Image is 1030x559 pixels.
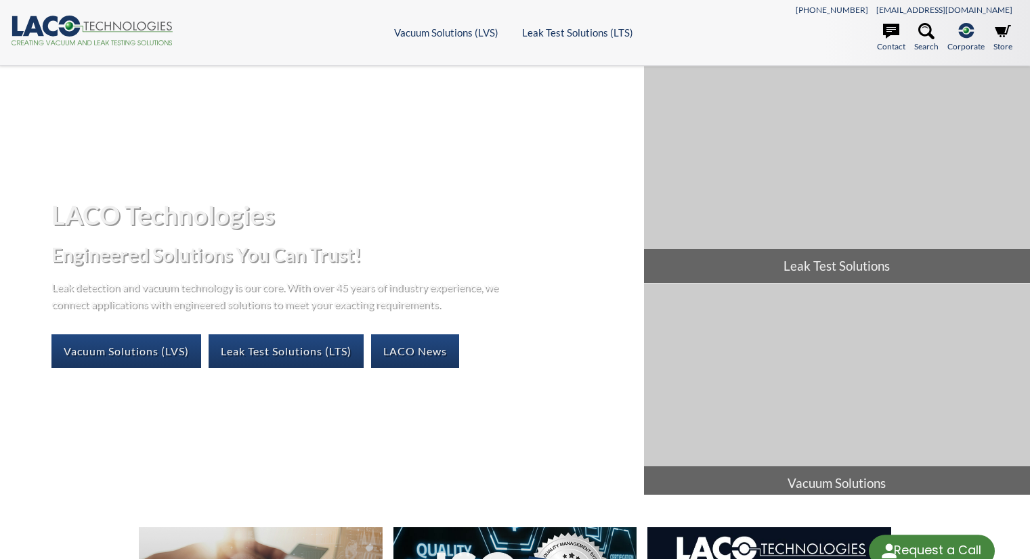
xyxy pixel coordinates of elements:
[51,198,633,231] h1: LACO Technologies
[644,66,1030,283] a: Leak Test Solutions
[914,23,939,53] a: Search
[209,334,364,368] a: Leak Test Solutions (LTS)
[644,249,1030,283] span: Leak Test Solutions
[51,242,633,267] h2: Engineered Solutions You Can Trust!
[876,5,1012,15] a: [EMAIL_ADDRESS][DOMAIN_NAME]
[371,334,459,368] a: LACO News
[394,26,498,39] a: Vacuum Solutions (LVS)
[644,466,1030,500] span: Vacuum Solutions
[877,23,905,53] a: Contact
[522,26,633,39] a: Leak Test Solutions (LTS)
[51,334,201,368] a: Vacuum Solutions (LVS)
[51,278,505,313] p: Leak detection and vacuum technology is our core. With over 45 years of industry experience, we c...
[796,5,868,15] a: [PHONE_NUMBER]
[947,40,985,53] span: Corporate
[644,284,1030,500] a: Vacuum Solutions
[993,23,1012,53] a: Store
